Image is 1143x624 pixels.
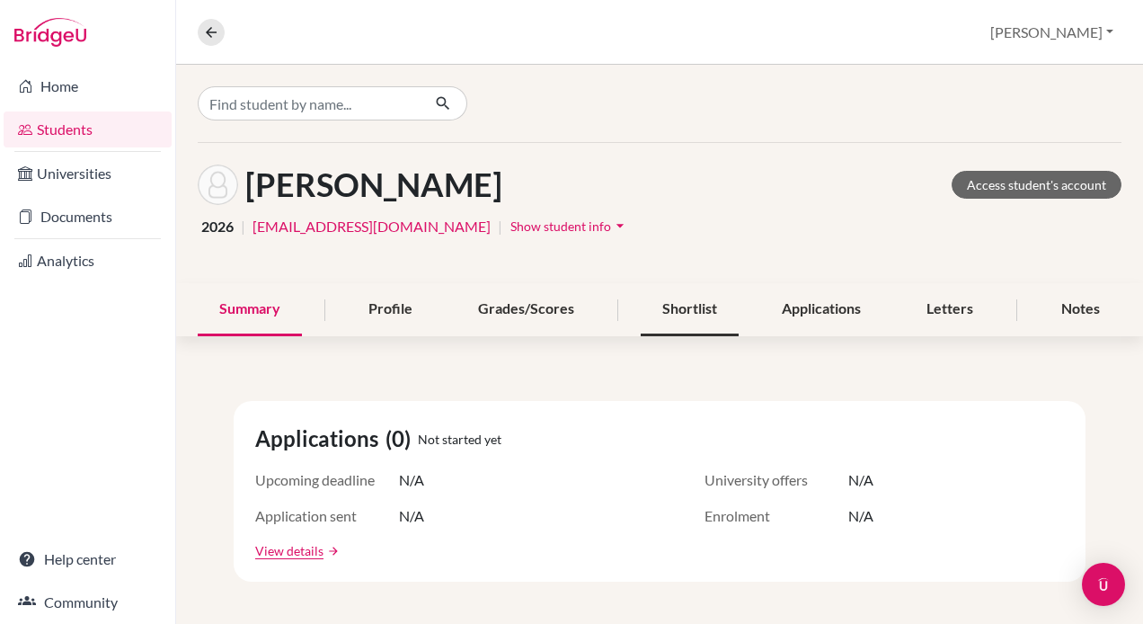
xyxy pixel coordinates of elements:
span: University offers [704,469,848,491]
a: View details [255,541,323,560]
input: Find student by name... [198,86,421,120]
span: Application sent [255,505,399,527]
a: Universities [4,156,172,192]
a: Documents [4,199,172,235]
button: [PERSON_NAME] [982,15,1121,49]
div: Notes [1040,283,1121,336]
div: Applications [760,283,882,336]
span: | [498,216,502,237]
a: Analytics [4,243,172,279]
i: arrow_drop_down [611,217,629,235]
button: Show student infoarrow_drop_down [509,212,630,240]
h1: [PERSON_NAME] [245,165,502,204]
span: N/A [848,505,873,527]
span: Show student info [510,218,611,234]
div: Profile [347,283,434,336]
a: arrow_forward [323,545,340,557]
img: Bridge-U [14,18,86,47]
div: Shortlist [641,283,739,336]
span: 2026 [201,216,234,237]
img: Joy Kassissieh's avatar [198,165,238,205]
span: N/A [399,505,424,527]
span: Applications [255,423,385,455]
span: (0) [385,423,418,455]
span: Not started yet [418,430,501,449]
div: Open Intercom Messenger [1082,563,1125,606]
span: Enrolment [704,505,848,527]
div: Letters [905,283,995,336]
span: N/A [848,469,873,491]
span: | [241,216,245,237]
a: Community [4,584,172,620]
span: N/A [399,469,424,491]
span: Upcoming deadline [255,469,399,491]
a: Help center [4,541,172,577]
a: Access student's account [952,171,1121,199]
a: Home [4,68,172,104]
a: Students [4,111,172,147]
div: Grades/Scores [456,283,596,336]
div: Summary [198,283,302,336]
a: [EMAIL_ADDRESS][DOMAIN_NAME] [253,216,491,237]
